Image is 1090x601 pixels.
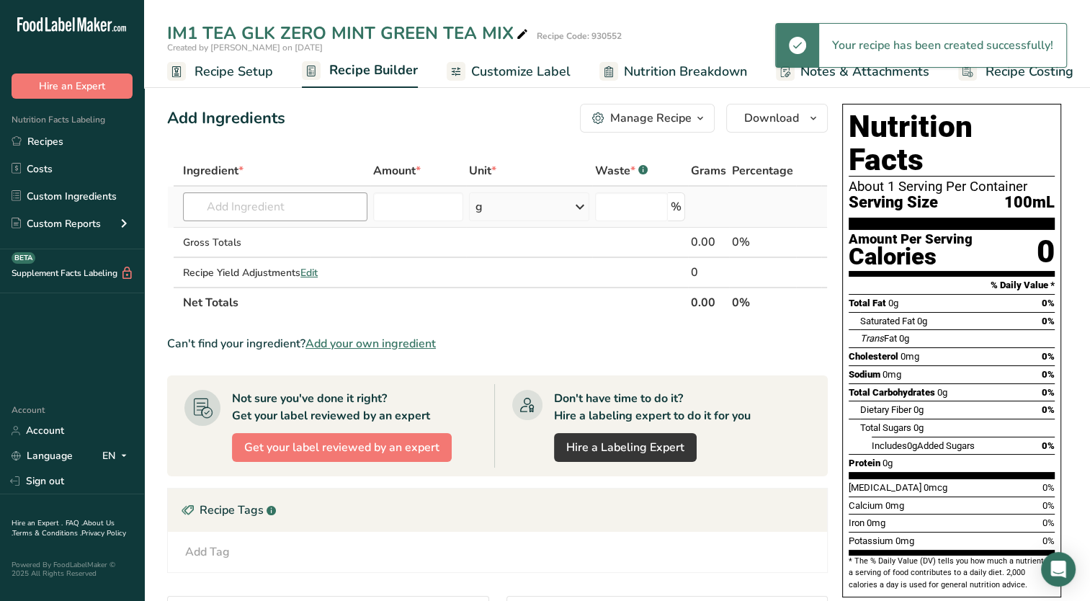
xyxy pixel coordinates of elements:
div: Open Intercom Messenger [1041,552,1076,587]
span: 0mg [895,535,914,546]
span: Percentage [732,162,793,179]
span: Cholesterol [849,351,898,362]
span: Potassium [849,535,893,546]
div: 0 [1037,233,1055,271]
span: 0% [1042,316,1055,326]
div: Don't have time to do it? Hire a labeling expert to do it for you [554,390,751,424]
th: 0% [729,287,796,317]
span: Add your own ingredient [305,335,436,352]
button: Get your label reviewed by an expert [232,433,452,462]
span: Saturated Fat [860,316,915,326]
a: Recipe Setup [167,55,273,88]
span: 0% [1042,298,1055,308]
span: Serving Size [849,194,938,212]
span: 0g [907,440,917,451]
span: Ingredient [183,162,244,179]
span: 0% [1042,351,1055,362]
span: Nutrition Breakdown [624,62,747,81]
span: Dietary Fiber [860,404,911,415]
span: 0mg [901,351,919,362]
span: Total Carbohydrates [849,387,935,398]
span: Calcium [849,500,883,511]
a: Recipe Builder [302,54,418,89]
span: Get your label reviewed by an expert [244,439,439,456]
div: Recipe Code: 930552 [537,30,622,43]
a: Notes & Attachments [776,55,929,88]
span: 0mg [885,500,904,511]
div: 0 [691,264,726,281]
a: Language [12,443,73,468]
section: * The % Daily Value (DV) tells you how much a nutrient in a serving of food contributes to a dail... [849,556,1055,591]
span: 0% [1042,517,1055,528]
a: About Us . [12,518,115,538]
div: Can't find your ingredient? [167,335,828,352]
div: 0.00 [691,233,726,251]
div: Custom Reports [12,216,101,231]
div: g [475,198,483,215]
div: Recipe Tags [168,489,827,532]
div: 0% [732,233,793,251]
div: Add Tag [185,543,230,561]
span: Edit [300,266,318,280]
button: Hire an Expert [12,74,133,99]
span: Total Fat [849,298,886,308]
span: 0% [1042,535,1055,546]
span: Amount [373,162,421,179]
div: Gross Totals [183,235,367,250]
span: Total Sugars [860,422,911,433]
div: Calories [849,246,973,267]
span: 0g [913,404,924,415]
a: Recipe Costing [958,55,1073,88]
button: Manage Recipe [580,104,715,133]
div: Add Ingredients [167,107,285,130]
span: Iron [849,517,865,528]
span: Recipe Builder [329,61,418,80]
a: Terms & Conditions . [12,528,81,538]
span: 0g [883,458,893,468]
span: Created by [PERSON_NAME] on [DATE] [167,42,323,53]
span: 0g [899,333,909,344]
span: Recipe Costing [986,62,1073,81]
span: Notes & Attachments [800,62,929,81]
div: Your recipe has been created successfully! [819,24,1066,67]
i: Trans [860,333,884,344]
a: Privacy Policy [81,528,126,538]
input: Add Ingredient [183,192,367,221]
span: Recipe Setup [195,62,273,81]
a: FAQ . [66,518,83,528]
span: Grams [691,162,726,179]
div: EN [102,448,133,465]
span: Download [744,110,799,127]
a: Customize Label [447,55,571,88]
span: 0g [917,316,927,326]
span: Includes Added Sugars [872,440,975,451]
span: 0% [1042,440,1055,451]
span: 0g [913,422,924,433]
span: 0mcg [924,482,947,493]
div: IM1 TEA GLK ZERO MINT GREEN TEA MIX [167,20,531,46]
a: Nutrition Breakdown [599,55,747,88]
span: Fat [860,333,897,344]
section: % Daily Value * [849,277,1055,294]
th: 0.00 [688,287,729,317]
span: Sodium [849,369,880,380]
span: Protein [849,458,880,468]
div: Waste [595,162,648,179]
div: Not sure you've done it right? Get your label reviewed by an expert [232,390,430,424]
div: Amount Per Serving [849,233,973,246]
span: 100mL [1004,194,1055,212]
span: 0g [937,387,947,398]
th: Net Totals [180,287,688,317]
span: 0g [888,298,898,308]
h1: Nutrition Facts [849,110,1055,177]
span: 0mg [867,517,885,528]
span: 0% [1042,387,1055,398]
div: Powered By FoodLabelMaker © 2025 All Rights Reserved [12,561,133,578]
span: Customize Label [471,62,571,81]
div: Manage Recipe [610,110,692,127]
div: BETA [12,252,35,264]
span: 0% [1042,482,1055,493]
span: 0% [1042,404,1055,415]
span: Unit [469,162,496,179]
a: Hire a Labeling Expert [554,433,697,462]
